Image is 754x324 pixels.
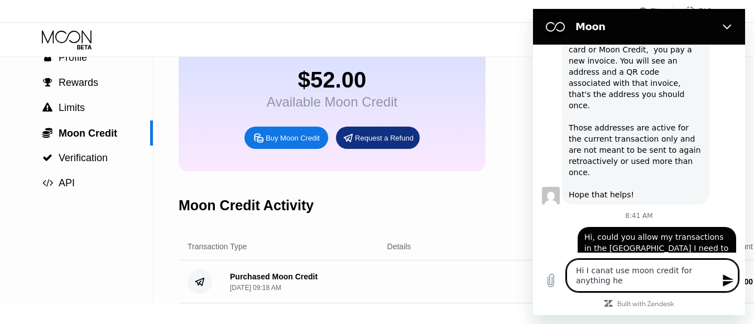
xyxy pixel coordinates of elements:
[42,52,53,62] div: 
[59,52,87,63] span: Profile
[188,242,247,251] div: Transaction Type
[230,284,281,292] div: [DATE] 09:18 AM
[42,127,52,138] span: 
[639,6,673,17] div: EN
[42,103,52,113] span: 
[244,127,328,149] div: Buy Moon Credit
[59,128,117,139] span: Moon Credit
[59,152,108,163] span: Verification
[179,197,314,214] div: Moon Credit Activity
[42,78,53,88] div: 
[44,52,51,62] span: 
[230,272,318,281] div: Purchased Moon Credit
[355,133,414,143] div: Request a Refund
[699,7,712,15] div: FAQ
[59,77,98,88] span: Rewards
[673,6,712,17] div: FAQ
[42,153,52,163] span: 
[533,9,745,315] iframe: Messaging window
[267,94,397,110] div: Available Moon Credit
[387,242,411,251] div: Details
[43,78,52,88] span: 
[267,67,397,93] div: $52.00
[42,127,53,138] div: 
[651,7,660,15] div: EN
[42,103,53,113] div: 
[42,153,53,163] div: 
[59,177,75,188] span: API
[42,178,53,188] span: 
[59,102,85,113] span: Limits
[266,133,320,143] div: Buy Moon Credit
[336,127,420,149] div: Request a Refund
